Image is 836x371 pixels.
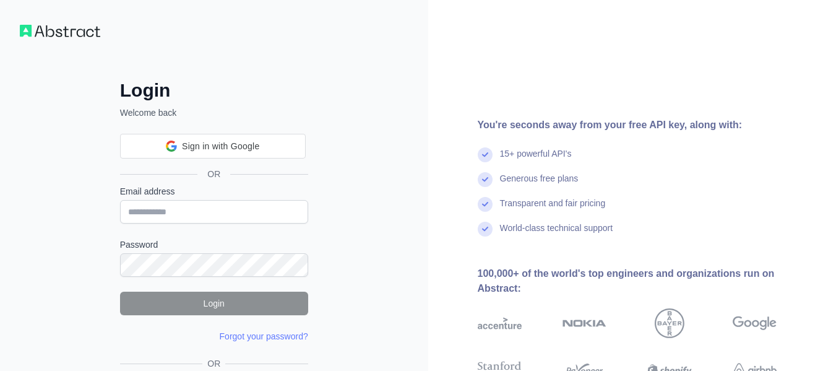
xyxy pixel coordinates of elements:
[20,25,100,37] img: Workflow
[120,107,308,119] p: Welcome back
[182,140,259,153] span: Sign in with Google
[120,79,308,102] h2: Login
[562,308,606,338] img: nokia
[220,331,308,341] a: Forgot your password?
[478,266,817,296] div: 100,000+ of the world's top engineers and organizations run on Abstract:
[478,222,493,237] img: check mark
[478,118,817,133] div: You're seconds away from your free API key, along with:
[733,308,777,338] img: google
[478,308,522,338] img: accenture
[120,185,308,198] label: Email address
[478,147,493,162] img: check mark
[202,357,225,370] span: OR
[500,172,579,197] div: Generous free plans
[655,308,684,338] img: bayer
[500,147,572,172] div: 15+ powerful API's
[120,238,308,251] label: Password
[478,172,493,187] img: check mark
[500,222,613,247] div: World-class technical support
[500,197,606,222] div: Transparent and fair pricing
[197,168,230,180] span: OR
[120,292,308,315] button: Login
[478,197,493,212] img: check mark
[120,134,306,159] div: Sign in with Google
